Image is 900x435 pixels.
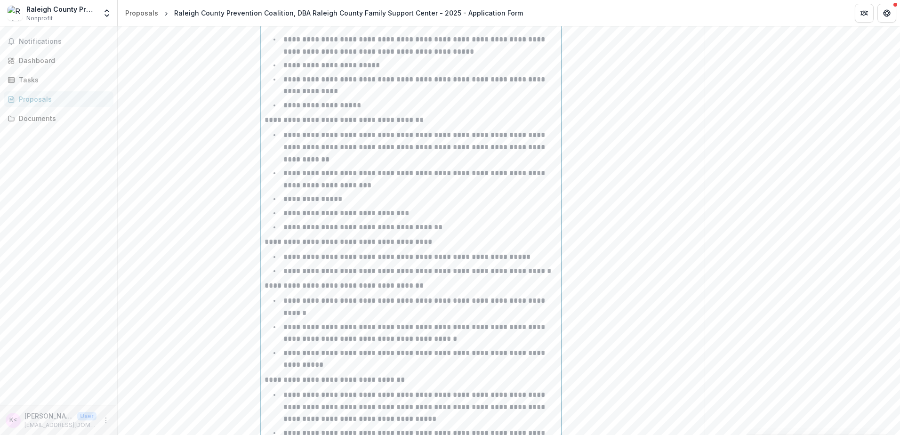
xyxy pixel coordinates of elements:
a: Dashboard [4,53,113,68]
p: [PERSON_NAME] <[EMAIL_ADDRESS][DOMAIN_NAME]> [24,411,73,421]
div: Raleigh County Prevention Coalition [26,4,96,14]
button: Partners [855,4,874,23]
div: Raleigh County Prevention Coalition, DBA Raleigh County Family Support Center - 2025 - Applicatio... [174,8,523,18]
p: [EMAIL_ADDRESS][DOMAIN_NAME] [24,421,96,429]
div: Tasks [19,75,106,85]
a: Proposals [4,91,113,107]
nav: breadcrumb [121,6,527,20]
a: Documents [4,111,113,126]
div: Proposals [125,8,158,18]
div: Proposals [19,94,106,104]
a: Tasks [4,72,113,88]
div: Documents [19,113,106,123]
p: User [77,412,96,420]
a: Proposals [121,6,162,20]
span: Nonprofit [26,14,53,23]
button: Get Help [877,4,896,23]
img: Raleigh County Prevention Coalition [8,6,23,21]
button: Open entity switcher [100,4,113,23]
button: More [100,415,112,426]
div: Kellie Gunnoe <kelliegunnoe@rcfsc.org> [9,417,17,423]
span: Notifications [19,38,110,46]
button: Notifications [4,34,113,49]
div: Dashboard [19,56,106,65]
